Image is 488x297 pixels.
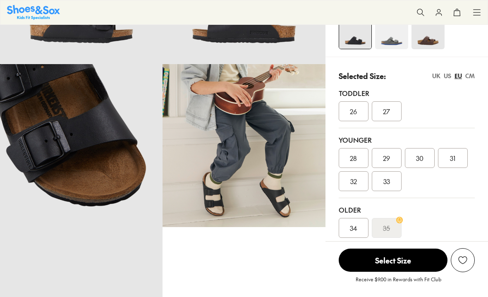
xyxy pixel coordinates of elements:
[455,72,462,80] div: EU
[339,135,475,145] div: Younger
[383,153,390,163] span: 29
[416,153,423,163] span: 30
[350,153,357,163] span: 28
[451,248,475,272] button: Add to Wishlist
[450,153,455,163] span: 31
[350,106,357,116] span: 26
[375,16,408,49] img: 4-549338_1
[7,5,60,19] img: SNS_Logo_Responsive.svg
[383,223,390,233] s: 35
[383,106,390,116] span: 27
[411,16,445,49] img: 5_1
[432,72,440,80] div: UK
[350,176,357,186] span: 32
[356,275,441,290] p: Receive $9.00 in Rewards with Fit Club
[383,176,390,186] span: 33
[339,88,475,98] div: Toddler
[339,248,447,272] button: Select Size
[163,64,325,227] img: Arizona BF NU Narrow Black
[339,70,386,81] p: Selected Size:
[465,72,475,80] div: CM
[339,17,371,49] img: 11_1
[350,223,357,233] span: 34
[339,205,475,215] div: Older
[444,72,451,80] div: US
[7,5,60,19] a: Shoes & Sox
[339,249,447,272] span: Select Size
